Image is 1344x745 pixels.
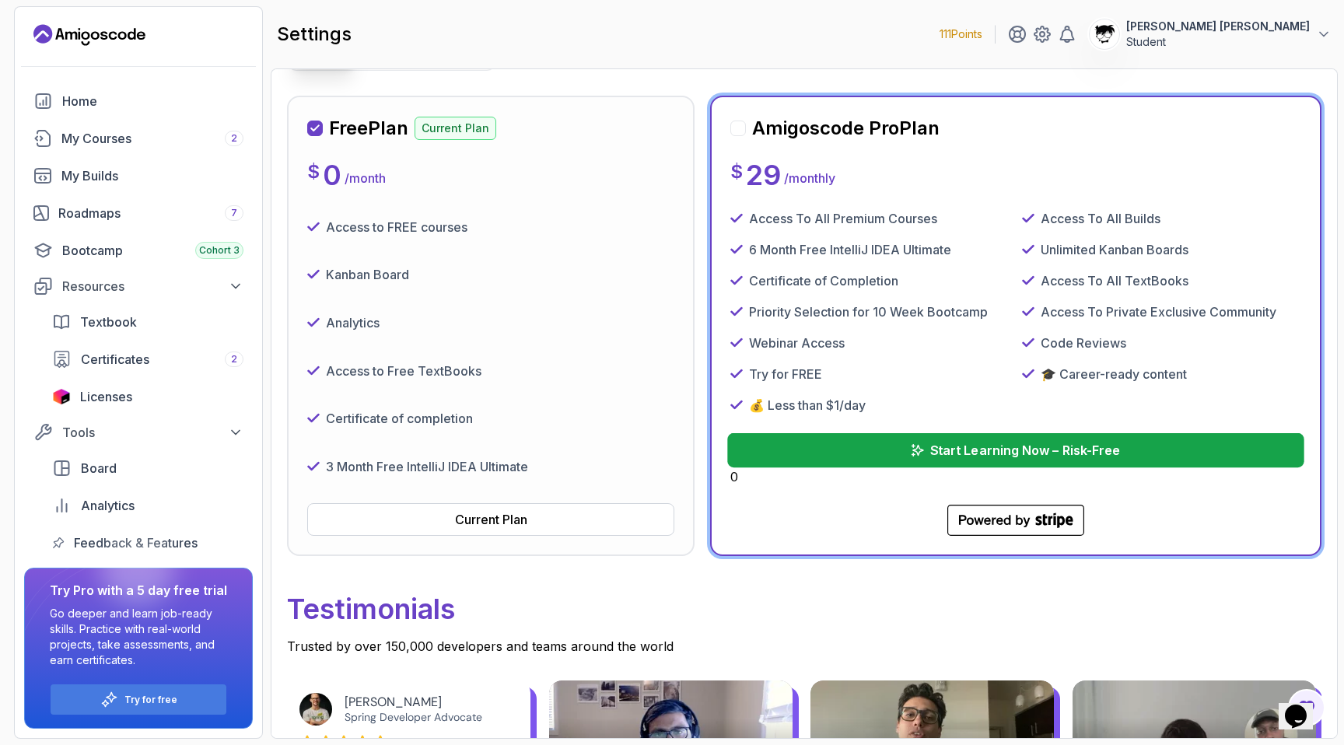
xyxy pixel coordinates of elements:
[730,433,1301,486] div: 0
[940,26,982,42] p: 111 Points
[326,265,409,284] p: Kanban Board
[345,694,506,710] div: [PERSON_NAME]
[749,365,822,383] p: Try for FREE
[81,459,117,477] span: Board
[61,129,243,148] div: My Courses
[277,22,352,47] h2: settings
[1041,271,1188,290] p: Access To All TextBooks
[329,116,408,141] h2: Free Plan
[287,581,1321,637] p: Testimonials
[752,116,940,141] h2: Amigoscode Pro Plan
[326,457,528,476] p: 3 Month Free IntelliJ IDEA Ultimate
[74,533,198,552] span: Feedback & Features
[345,169,386,187] p: / month
[81,350,149,369] span: Certificates
[455,510,527,529] div: Current Plan
[43,381,253,412] a: licenses
[1041,303,1276,321] p: Access To Private Exclusive Community
[749,240,951,259] p: 6 Month Free IntelliJ IDEA Ultimate
[1090,19,1119,49] img: user profile image
[299,693,332,726] img: Josh Long avatar
[43,453,253,484] a: board
[784,169,835,187] p: / monthly
[749,271,898,290] p: Certificate of Completion
[43,527,253,558] a: feedback
[52,389,71,404] img: jetbrains icon
[326,362,481,380] p: Access to Free TextBooks
[749,209,937,228] p: Access To All Premium Courses
[231,132,237,145] span: 2
[231,207,237,219] span: 7
[24,272,253,300] button: Resources
[24,86,253,117] a: home
[24,160,253,191] a: builds
[50,606,227,668] p: Go deeper and learn job-ready skills. Practice with real-world projects, take assessments, and ea...
[1126,19,1310,34] p: [PERSON_NAME] [PERSON_NAME]
[1089,19,1332,50] button: user profile image[PERSON_NAME] [PERSON_NAME]Student
[24,123,253,154] a: courses
[287,637,1321,656] p: Trusted by over 150,000 developers and teams around the world
[730,159,743,184] p: $
[43,344,253,375] a: certificates
[24,418,253,446] button: Tools
[80,387,132,406] span: Licenses
[124,694,177,706] a: Try for free
[33,23,145,47] a: Landing page
[307,503,674,536] button: Current Plan
[1041,334,1126,352] p: Code Reviews
[61,166,243,185] div: My Builds
[58,204,243,222] div: Roadmaps
[50,684,227,715] button: Try for free
[727,433,1304,467] button: Start Learning Now – Risk-Free
[80,313,137,331] span: Textbook
[749,396,866,414] p: 💰 Less than $1/day
[415,117,496,140] p: Current Plan
[43,490,253,521] a: analytics
[1279,683,1328,729] iframe: chat widget
[62,241,243,260] div: Bootcamp
[930,441,1120,460] p: Start Learning Now – Risk-Free
[746,159,781,191] p: 29
[62,423,243,442] div: Tools
[1041,209,1160,228] p: Access To All Builds
[81,496,135,515] span: Analytics
[199,244,240,257] span: Cohort 3
[24,235,253,266] a: bootcamp
[1041,240,1188,259] p: Unlimited Kanban Boards
[345,710,482,724] a: Spring Developer Advocate
[62,277,243,296] div: Resources
[231,353,237,366] span: 2
[24,198,253,229] a: roadmaps
[749,334,845,352] p: Webinar Access
[326,409,473,428] p: Certificate of completion
[1126,34,1310,50] p: Student
[43,306,253,338] a: textbook
[323,159,341,191] p: 0
[1041,365,1187,383] p: 🎓 Career-ready content
[307,159,320,184] p: $
[62,92,243,110] div: Home
[749,303,988,321] p: Priority Selection for 10 Week Bootcamp
[326,218,467,236] p: Access to FREE courses
[326,313,380,332] p: Analytics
